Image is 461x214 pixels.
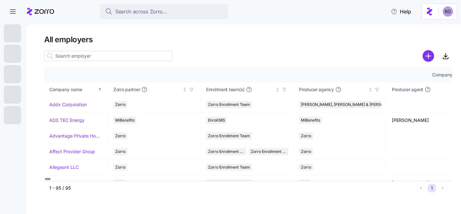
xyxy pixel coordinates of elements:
th: Enrollment team(s)Not sorted [201,82,294,97]
span: Zorro [115,132,125,139]
span: MiBenefits [301,117,320,124]
button: Next page [439,184,447,192]
h1: All employers [44,35,452,44]
div: Sorted ascending [98,87,102,92]
a: Affect Provider Group [49,148,95,155]
a: Addx Corporation [49,101,87,108]
a: Advantage Private Home Care [49,133,103,139]
div: Not sorted [275,87,280,92]
th: Producer agencyNot sorted [294,82,387,97]
a: Allegeant LLC [49,164,79,170]
a: Always On Call Answering Service [49,180,103,186]
span: Zorro partner [113,86,140,93]
span: Zorro Enrollment Team [208,148,244,155]
button: Previous page [417,184,425,192]
svg: add icon [423,50,434,62]
span: Zorro [115,148,125,155]
div: Not sorted [368,87,373,92]
span: Zorro Enrollment Team [208,164,250,171]
img: 6d862e07fa9c5eedf81a4422c42283ac [443,6,453,17]
span: Producer agency [299,86,334,93]
span: Zorro Enrollment Team [208,132,250,139]
input: Search employer [44,51,172,61]
span: Zorro [115,101,125,108]
span: [PERSON_NAME], [PERSON_NAME] & [PERSON_NAME] [301,101,400,108]
span: Zorro [115,164,125,171]
div: Not sorted [182,87,187,92]
button: 1 [428,184,436,192]
span: Zorro Enrollment Team [208,101,250,108]
div: 1 - 95 / 95 [49,185,414,191]
span: Zorro [301,148,311,155]
button: Help [386,5,416,18]
span: Search across Zorro... [115,8,167,16]
span: Zorro [301,132,311,139]
span: Zorro [301,164,311,171]
th: Company nameSorted ascending [44,82,108,97]
span: Help [391,8,411,15]
span: Enroll365 [208,117,225,124]
span: Producer agent [392,86,423,93]
div: Company name [49,86,97,93]
span: MiBenefits [115,117,134,124]
span: Zorro Enrollment Experts [251,148,287,155]
span: Enrollment team(s) [206,86,245,93]
button: Search across Zorro... [100,4,228,19]
th: Zorro partnerNot sorted [108,82,201,97]
a: ADS TEC Energy [49,117,85,123]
